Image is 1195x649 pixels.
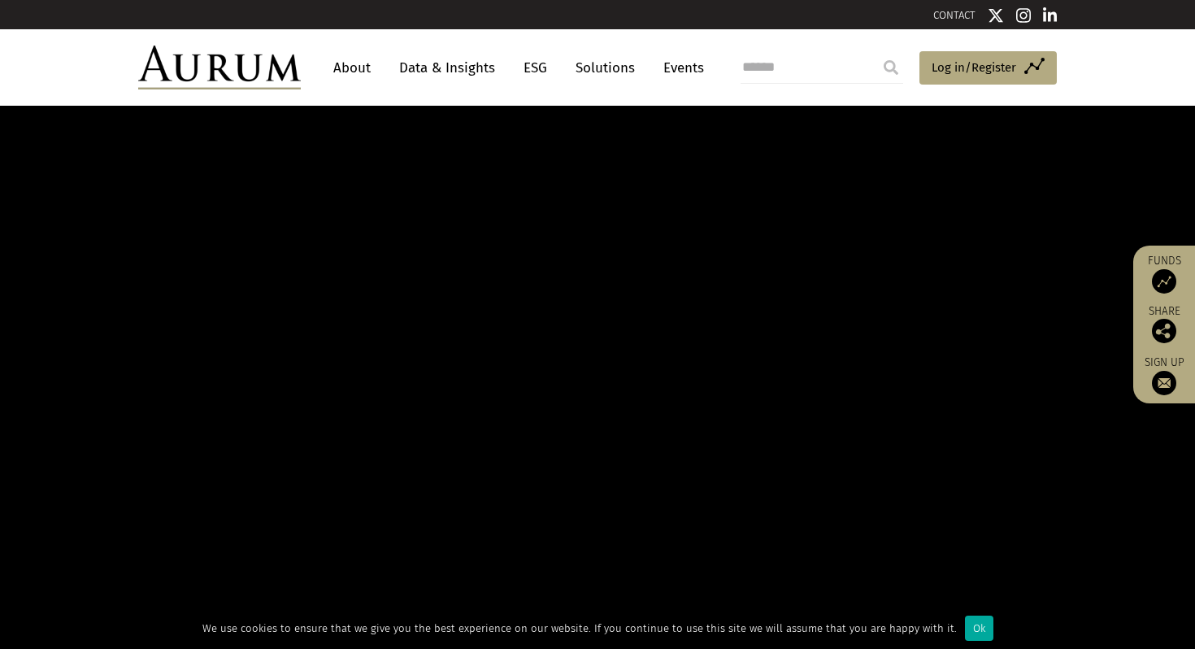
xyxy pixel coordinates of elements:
[655,53,704,83] a: Events
[515,53,555,83] a: ESG
[965,616,993,641] div: Ok
[1152,269,1176,294] img: Access Funds
[1152,371,1176,395] img: Sign up to our newsletter
[988,7,1004,24] img: Twitter icon
[325,53,379,83] a: About
[1152,319,1176,343] img: Share this post
[391,53,503,83] a: Data & Insights
[875,51,907,84] input: Submit
[1043,7,1058,24] img: Linkedin icon
[919,51,1057,85] a: Log in/Register
[933,9,976,21] a: CONTACT
[138,46,301,89] img: Aurum
[1016,7,1031,24] img: Instagram icon
[1141,306,1187,343] div: Share
[932,58,1016,77] span: Log in/Register
[1141,254,1187,294] a: Funds
[567,53,643,83] a: Solutions
[1141,355,1187,395] a: Sign up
